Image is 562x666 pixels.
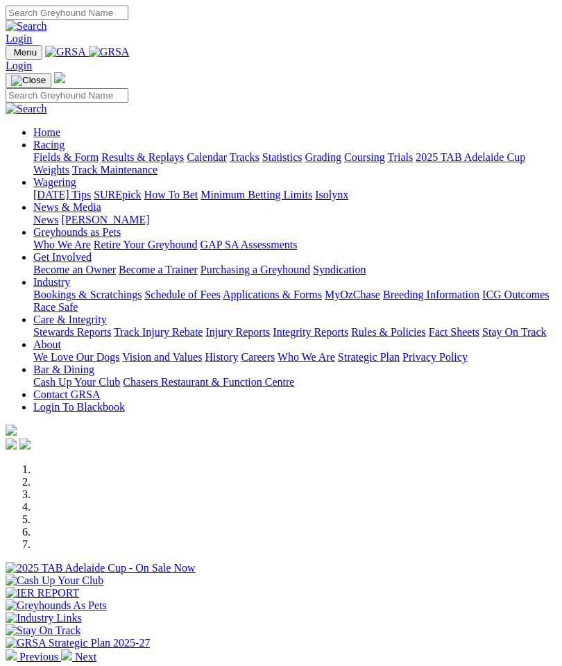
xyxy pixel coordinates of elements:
a: Coursing [344,151,385,163]
a: Cash Up Your Club [33,376,120,388]
a: Get Involved [33,251,92,263]
img: GRSA Strategic Plan 2025-27 [6,637,150,649]
a: Become an Owner [33,264,116,275]
span: Menu [14,47,37,58]
img: Stay On Track [6,624,80,637]
a: How To Bet [144,189,198,200]
a: [DATE] Tips [33,189,91,200]
a: Wagering [33,176,76,188]
img: logo-grsa-white.png [6,425,17,436]
img: Close [11,75,46,86]
a: Calendar [187,151,227,163]
a: Strategic Plan [338,351,400,363]
a: Tracks [230,151,259,163]
a: ICG Outcomes [482,289,549,300]
a: Results & Replays [101,151,184,163]
a: Previous [6,651,61,663]
a: Fact Sheets [429,326,479,338]
a: News [33,214,58,225]
a: Greyhounds as Pets [33,226,121,238]
a: Contact GRSA [33,388,100,400]
div: Industry [33,289,556,314]
a: Weights [33,164,69,176]
a: Who We Are [33,239,91,250]
a: Applications & Forms [223,289,322,300]
button: Toggle navigation [6,45,42,60]
img: Search [6,103,47,115]
a: MyOzChase [325,289,380,300]
img: facebook.svg [6,438,17,450]
a: Track Maintenance [72,164,157,176]
a: Integrity Reports [273,326,348,338]
img: Search [6,20,47,33]
a: Breeding Information [383,289,479,300]
a: Isolynx [315,189,348,200]
a: Stay On Track [482,326,546,338]
a: Careers [241,351,275,363]
a: Chasers Restaurant & Function Centre [123,376,294,388]
div: Get Involved [33,264,556,276]
a: Who We Are [278,351,335,363]
a: Bookings & Scratchings [33,289,142,300]
a: Racing [33,139,65,151]
img: IER REPORT [6,587,79,599]
a: Login To Blackbook [33,401,125,413]
img: chevron-right-pager-white.svg [61,649,72,660]
a: Login [6,33,32,44]
img: Cash Up Your Club [6,574,103,587]
a: Purchasing a Greyhound [201,264,310,275]
button: Toggle navigation [6,73,51,88]
a: SUREpick [94,189,141,200]
img: GRSA [45,46,86,58]
a: Rules & Policies [351,326,426,338]
a: Home [33,126,60,138]
div: Care & Integrity [33,326,556,339]
a: Next [61,651,96,663]
a: Injury Reports [205,326,270,338]
a: Vision and Values [122,351,202,363]
a: Schedule of Fees [144,289,220,300]
a: [PERSON_NAME] [61,214,149,225]
a: News & Media [33,201,101,213]
div: Wagering [33,189,556,201]
a: Retire Your Greyhound [94,239,198,250]
a: History [205,351,238,363]
input: Search [6,6,128,20]
a: Race Safe [33,301,78,313]
div: Greyhounds as Pets [33,239,556,251]
img: Greyhounds As Pets [6,599,107,612]
img: GRSA [89,46,130,58]
a: Become a Trainer [119,264,198,275]
a: Privacy Policy [402,351,468,363]
a: Track Injury Rebate [114,326,203,338]
input: Search [6,88,128,103]
a: Statistics [262,151,303,163]
a: Syndication [313,264,366,275]
span: Next [75,651,96,663]
a: We Love Our Dogs [33,351,119,363]
a: Fields & Form [33,151,99,163]
a: Stewards Reports [33,326,111,338]
a: Grading [305,151,341,163]
a: About [33,339,61,350]
div: Bar & Dining [33,376,556,388]
img: Industry Links [6,612,82,624]
a: Industry [33,276,70,288]
span: Previous [19,651,58,663]
a: Bar & Dining [33,364,94,375]
div: Racing [33,151,556,176]
a: Minimum Betting Limits [201,189,312,200]
a: Trials [387,151,413,163]
img: twitter.svg [19,438,31,450]
a: 2025 TAB Adelaide Cup [416,151,525,163]
a: Login [6,60,32,71]
img: 2025 TAB Adelaide Cup - On Sale Now [6,562,196,574]
a: GAP SA Assessments [201,239,298,250]
a: Care & Integrity [33,314,107,325]
div: About [33,351,556,364]
div: News & Media [33,214,556,226]
img: chevron-left-pager-white.svg [6,649,17,660]
img: logo-grsa-white.png [54,72,65,83]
